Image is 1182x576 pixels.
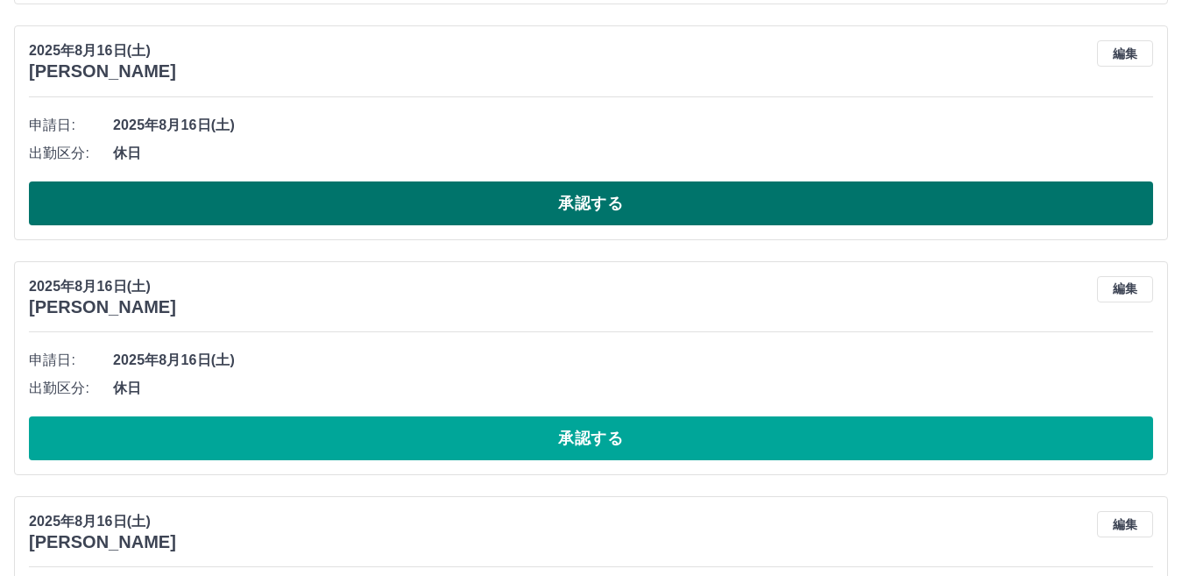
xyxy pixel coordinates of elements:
p: 2025年8月16日(土) [29,40,176,61]
h3: [PERSON_NAME] [29,61,176,82]
h3: [PERSON_NAME] [29,532,176,552]
span: 2025年8月16日(土) [113,115,1153,136]
span: 出勤区分: [29,143,113,164]
p: 2025年8月16日(土) [29,511,176,532]
button: 編集 [1097,276,1153,302]
p: 2025年8月16日(土) [29,276,176,297]
span: 休日 [113,143,1153,164]
span: 2025年8月16日(土) [113,350,1153,371]
span: 申請日: [29,350,113,371]
button: 承認する [29,416,1153,460]
h3: [PERSON_NAME] [29,297,176,317]
button: 編集 [1097,40,1153,67]
button: 承認する [29,181,1153,225]
span: 出勤区分: [29,378,113,399]
span: 申請日: [29,115,113,136]
span: 休日 [113,378,1153,399]
button: 編集 [1097,511,1153,537]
